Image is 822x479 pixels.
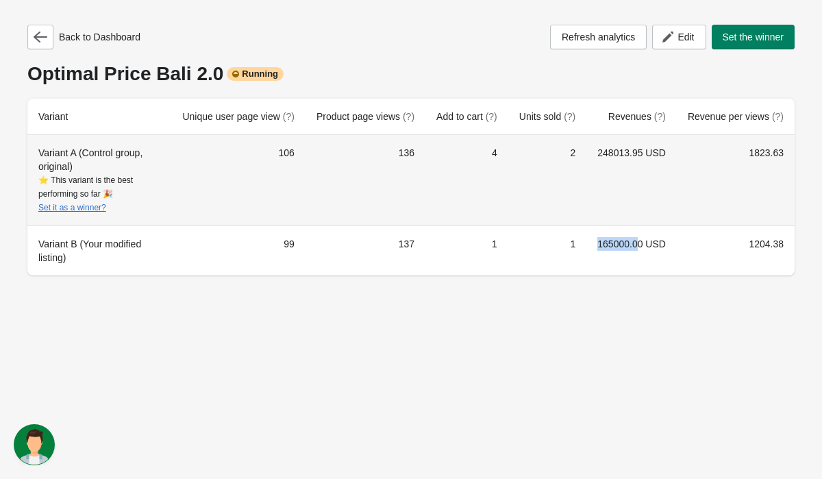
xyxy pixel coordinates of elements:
td: 106 [171,135,305,225]
div: Variant A (Control group, original) [38,146,160,214]
span: (?) [654,111,666,122]
span: Add to cart [436,111,497,122]
span: Units sold [519,111,575,122]
span: (?) [403,111,414,122]
span: (?) [486,111,497,122]
td: 1 [425,225,508,275]
span: Unique user page view [182,111,294,122]
button: Refresh analytics [550,25,647,49]
span: Refresh analytics [562,32,635,42]
button: Set it as a winner? [38,203,106,212]
td: 1204.38 [677,225,795,275]
td: 1 [508,225,586,275]
td: 2 [508,135,586,225]
span: Edit [677,32,694,42]
iframe: chat widget [14,424,58,465]
button: Set the winner [712,25,795,49]
span: (?) [772,111,784,122]
td: 4 [425,135,508,225]
td: 99 [171,225,305,275]
span: Product page views [316,111,414,122]
span: Revenues [608,111,666,122]
span: Revenue per views [688,111,784,122]
div: Optimal Price Bali 2.0 [27,63,795,85]
td: 136 [306,135,425,225]
td: 137 [306,225,425,275]
td: 248013.95 USD [586,135,677,225]
div: Variant B (Your modified listing) [38,237,160,265]
button: Edit [652,25,706,49]
span: (?) [564,111,575,122]
td: 1823.63 [677,135,795,225]
div: ⭐ This variant is the best performing so far 🎉 [38,173,160,214]
th: Variant [27,99,171,135]
div: Back to Dashboard [27,25,140,49]
span: Set the winner [723,32,784,42]
td: 165000.00 USD [586,225,677,275]
div: Running [227,67,284,81]
span: (?) [283,111,295,122]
